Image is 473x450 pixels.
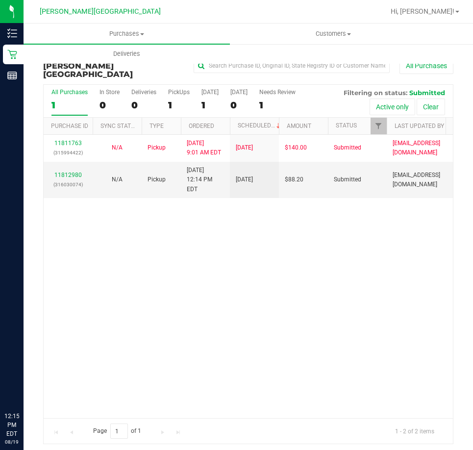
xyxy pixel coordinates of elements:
span: [PERSON_NAME][GEOGRAPHIC_DATA] [43,61,133,79]
a: Type [149,123,164,129]
div: 1 [168,100,190,111]
a: Purchases [24,24,230,44]
div: 1 [259,100,296,111]
p: (316030074) [50,180,87,189]
div: PickUps [168,89,190,96]
a: 11811763 [54,140,82,147]
div: Needs Review [259,89,296,96]
span: Customers [230,29,436,38]
a: Scheduled [238,122,282,129]
span: [DATE] 9:01 AM EDT [187,139,221,157]
span: [DATE] 12:14 PM EDT [187,166,224,194]
span: Submitted [334,143,361,152]
span: Pickup [148,175,166,184]
inline-svg: Inventory [7,28,17,38]
button: N/A [112,175,123,184]
a: Purchase ID [51,123,88,129]
a: Status [336,122,357,129]
span: [DATE] [236,143,253,152]
button: Active only [370,99,415,115]
a: Ordered [189,123,214,129]
div: [DATE] [230,89,248,96]
iframe: Resource center [10,372,39,401]
p: 08/19 [4,438,19,446]
input: 1 [110,424,128,439]
button: N/A [112,143,123,152]
div: 1 [51,100,88,111]
inline-svg: Retail [7,50,17,59]
div: [DATE] [201,89,219,96]
div: In Store [100,89,120,96]
span: Deliveries [100,50,153,58]
a: Customers [230,24,436,44]
span: $88.20 [285,175,303,184]
a: Last Updated By [395,123,444,129]
a: Filter [371,118,387,134]
h3: Purchase Fulfillment: [43,53,180,79]
span: $140.00 [285,143,307,152]
span: Filtering on status: [344,89,407,97]
div: 0 [230,100,248,111]
button: Clear [417,99,445,115]
button: All Purchases [399,57,453,74]
span: Not Applicable [112,144,123,151]
span: Purchases [24,29,230,38]
span: Pickup [148,143,166,152]
div: All Purchases [51,89,88,96]
a: Amount [287,123,311,129]
span: Hi, [PERSON_NAME]! [391,7,454,15]
inline-svg: Reports [7,71,17,80]
div: Deliveries [131,89,156,96]
span: [PERSON_NAME][GEOGRAPHIC_DATA] [40,7,161,16]
div: 0 [131,100,156,111]
span: Submitted [409,89,445,97]
span: Page of 1 [85,424,149,439]
span: [DATE] [236,175,253,184]
a: Sync Status [100,123,138,129]
input: Search Purchase ID, Original ID, State Registry ID or Customer Name... [194,58,390,73]
p: 12:15 PM EDT [4,412,19,438]
div: 0 [100,100,120,111]
span: Not Applicable [112,176,123,183]
a: 11812980 [54,172,82,178]
span: Submitted [334,175,361,184]
a: Deliveries [24,44,230,64]
div: 1 [201,100,219,111]
p: (315994422) [50,148,87,157]
span: 1 - 2 of 2 items [387,424,442,438]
